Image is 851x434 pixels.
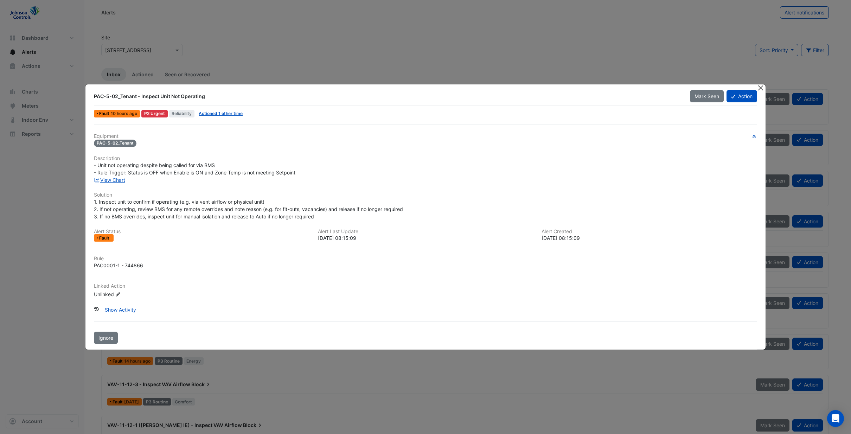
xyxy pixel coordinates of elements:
button: Mark Seen [690,90,724,102]
span: 1. Inspect unit to confirm if operating (e.g. via vent airflow or physical unit) 2. If not operat... [94,199,403,219]
h6: Description [94,155,757,161]
a: Actioned 1 other time [199,111,243,116]
h6: Alert Created [542,229,757,235]
div: Open Intercom Messenger [827,410,844,427]
span: - Unit not operating despite being called for via BMS - Rule Trigger: Status is OFF when Enable i... [94,162,295,175]
h6: Rule [94,256,757,262]
button: Show Activity [100,304,141,316]
fa-icon: Edit Linked Action [115,292,121,297]
h6: Solution [94,192,757,198]
div: Unlinked [94,291,178,298]
h6: Equipment [94,133,757,139]
div: PAC0001-1 - 744866 [94,262,143,269]
button: Action [727,90,757,102]
span: Fault [99,236,111,240]
div: [DATE] 08:15:09 [542,234,757,242]
h6: Alert Last Update [318,229,533,235]
button: Ignore [94,332,118,344]
h6: Alert Status [94,229,309,235]
h6: Linked Action [94,283,757,289]
a: View Chart [94,177,125,183]
button: Close [757,84,764,92]
div: P2 Urgent [141,110,168,117]
span: PAC-5-02_Tenant [94,140,136,147]
span: Ignore [98,335,113,341]
div: PAC-5-02_Tenant - Inspect Unit Not Operating [94,93,682,100]
span: Wed 24-Sep-2025 08:15 AEST [111,111,137,116]
span: Reliability [169,110,195,117]
div: [DATE] 08:15:09 [318,234,533,242]
span: Fault [99,111,111,116]
span: Mark Seen [695,93,719,99]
